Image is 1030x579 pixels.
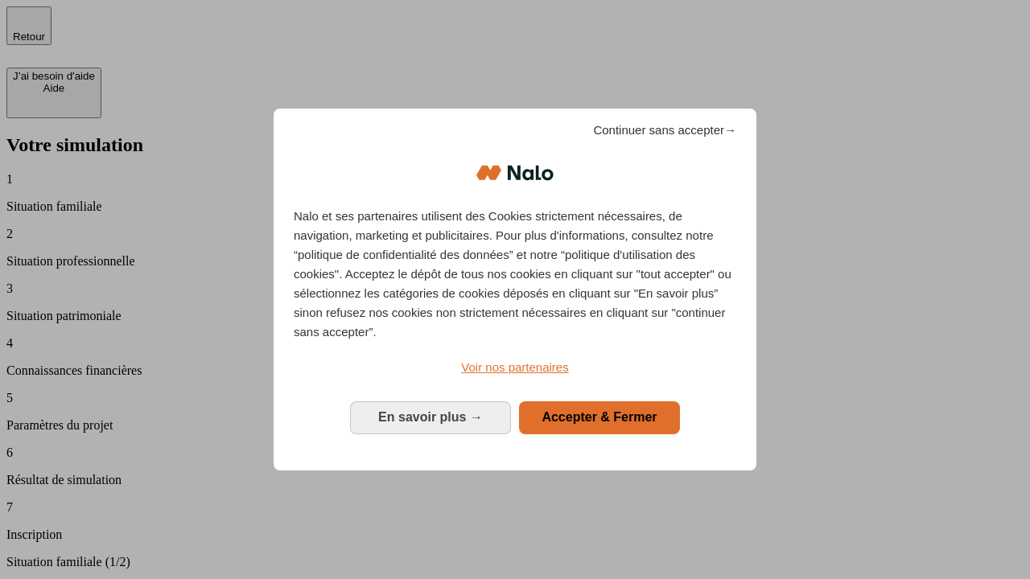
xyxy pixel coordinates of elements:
button: En savoir plus: Configurer vos consentements [350,401,511,433]
span: Accepter & Fermer [542,410,657,424]
div: Bienvenue chez Nalo Gestion du consentement [274,109,756,470]
span: Voir nos partenaires [461,360,568,374]
img: Logo [476,149,554,197]
p: Nalo et ses partenaires utilisent des Cookies strictement nécessaires, de navigation, marketing e... [294,207,736,342]
span: En savoir plus → [378,410,483,424]
button: Accepter & Fermer: Accepter notre traitement des données et fermer [519,401,680,433]
span: Continuer sans accepter→ [593,121,736,140]
a: Voir nos partenaires [294,358,736,377]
